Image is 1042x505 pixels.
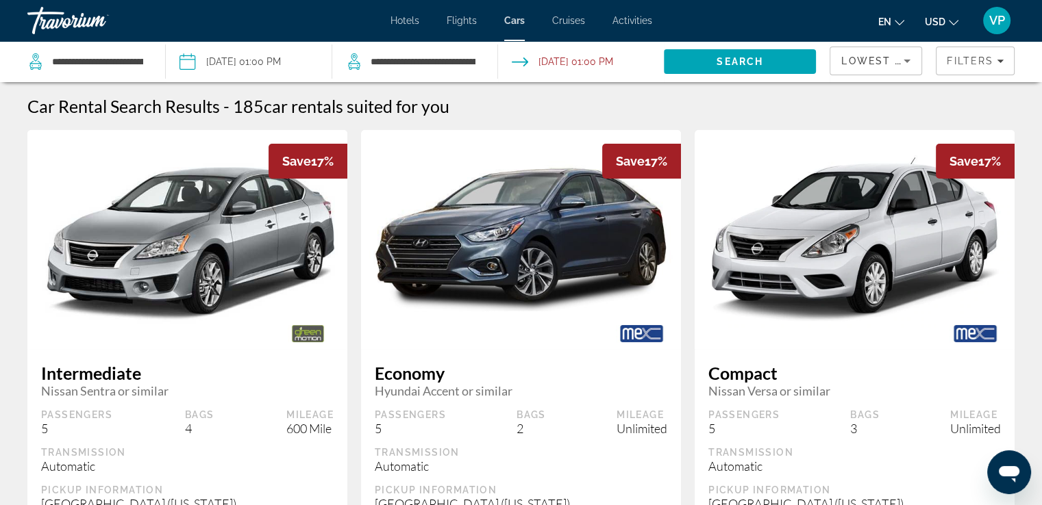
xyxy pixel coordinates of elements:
[612,15,652,26] a: Activities
[27,96,220,116] h1: Car Rental Search Results
[375,484,667,496] div: Pickup Information
[936,318,1015,349] img: MEX
[925,16,945,27] span: USD
[185,409,214,421] div: Bags
[947,55,993,66] span: Filters
[375,421,446,436] div: 5
[950,409,1001,421] div: Mileage
[269,318,347,349] img: GREEN MOTION
[375,409,446,421] div: Passengers
[717,56,763,67] span: Search
[708,484,1001,496] div: Pickup Information
[878,16,891,27] span: en
[375,383,667,398] span: Hyundai Accent or similar
[504,15,525,26] a: Cars
[51,51,145,72] input: Search pickup location
[708,458,1001,474] div: Automatic
[617,409,667,421] div: Mileage
[708,363,1001,383] span: Compact
[664,49,816,74] button: Search
[41,383,334,398] span: Nissan Sentra or similar
[708,446,1001,458] div: Transmission
[602,318,681,349] img: MEX
[708,421,780,436] div: 5
[517,409,546,421] div: Bags
[936,144,1015,179] div: 17%
[950,421,1001,436] div: Unlimited
[264,96,449,116] span: car rentals suited for you
[361,161,681,318] img: Hyundai Accent or similar
[375,446,667,458] div: Transmission
[282,154,311,168] span: Save
[375,458,667,474] div: Automatic
[950,154,978,168] span: Save
[617,421,667,436] div: Unlimited
[602,144,681,179] div: 17%
[447,15,477,26] a: Flights
[375,363,667,383] span: Economy
[552,15,585,26] a: Cruises
[850,409,880,421] div: Bags
[41,458,334,474] div: Automatic
[841,53,910,69] mat-select: Sort by
[41,484,334,496] div: Pickup Information
[878,12,904,31] button: Change language
[185,421,214,436] div: 4
[27,123,347,357] img: Nissan Sentra or similar
[616,154,645,168] span: Save
[841,55,929,66] span: Lowest Price
[41,421,112,436] div: 5
[925,12,958,31] button: Change currency
[41,409,112,421] div: Passengers
[286,421,334,436] div: 600 Mile
[695,148,1015,331] img: Nissan Versa or similar
[233,96,449,116] h2: 185
[179,41,281,82] button: Pickup date: Dec 03, 2025 01:00 PM
[989,14,1005,27] span: VP
[41,363,334,383] span: Intermediate
[979,6,1015,35] button: User Menu
[41,446,334,458] div: Transmission
[390,15,419,26] a: Hotels
[223,96,230,116] span: -
[936,47,1015,75] button: Filters
[269,144,347,179] div: 17%
[369,51,477,72] input: Search dropoff location
[512,41,613,82] button: Open drop-off date and time picker
[987,450,1031,494] iframe: Button to launch messaging window
[517,421,546,436] div: 2
[286,409,334,421] div: Mileage
[850,421,880,436] div: 3
[708,409,780,421] div: Passengers
[27,3,164,38] a: Travorium
[708,383,1001,398] span: Nissan Versa or similar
